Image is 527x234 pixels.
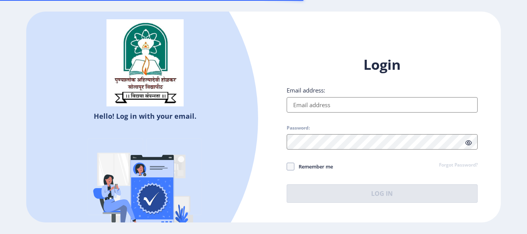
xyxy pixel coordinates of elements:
label: Email address: [287,86,325,94]
a: Forgot Password? [439,162,478,169]
span: Remember me [294,162,333,171]
h1: Login [287,56,478,74]
img: sulogo.png [106,19,184,106]
button: Log In [287,184,478,203]
label: Password: [287,125,310,131]
input: Email address [287,97,478,113]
